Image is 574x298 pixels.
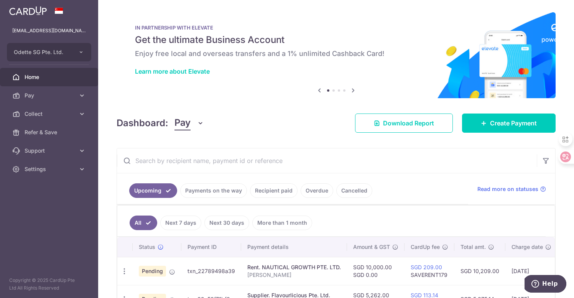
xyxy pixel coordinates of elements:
[204,216,249,230] a: Next 30 days
[174,116,204,130] button: Pay
[477,185,546,193] a: Read more on statuses
[181,237,241,257] th: Payment ID
[250,183,298,198] a: Recipient paid
[355,114,453,133] a: Download Report
[353,243,390,251] span: Amount & GST
[505,257,558,285] td: [DATE]
[301,183,333,198] a: Overdue
[135,34,537,46] h5: Get the ultimate Business Account
[117,12,556,98] img: Renovation banner
[336,183,372,198] a: Cancelled
[241,237,347,257] th: Payment details
[25,73,75,81] span: Home
[117,116,168,130] h4: Dashboard:
[247,271,341,279] p: [PERSON_NAME]
[135,25,537,31] p: IN PARTNERSHIP WITH ELEVATE
[25,110,75,118] span: Collect
[180,183,247,198] a: Payments on the way
[411,264,442,270] a: SGD 209.00
[129,183,177,198] a: Upcoming
[12,27,86,35] p: [EMAIL_ADDRESS][DOMAIN_NAME]
[135,49,537,58] h6: Enjoy free local and overseas transfers and a 1% unlimited Cashback Card!
[139,266,166,277] span: Pending
[130,216,157,230] a: All
[252,216,312,230] a: More than 1 month
[174,116,191,130] span: Pay
[405,257,454,285] td: SAVERENT179
[135,68,210,75] a: Learn more about Elevate
[18,5,33,12] span: Help
[25,92,75,99] span: Pay
[477,185,538,193] span: Read more on statuses
[461,243,486,251] span: Total amt.
[139,243,155,251] span: Status
[525,275,566,294] iframe: Opens a widget where you can find more information
[25,147,75,155] span: Support
[25,165,75,173] span: Settings
[9,6,47,15] img: CardUp
[462,114,556,133] a: Create Payment
[7,43,91,61] button: Odette SG Pte. Ltd.
[160,216,201,230] a: Next 7 days
[247,263,341,271] div: Rent. NAUTICAL GROWTH PTE. LTD.
[25,128,75,136] span: Refer & Save
[411,243,440,251] span: CardUp fee
[454,257,505,285] td: SGD 10,209.00
[347,257,405,285] td: SGD 10,000.00 SGD 0.00
[181,257,241,285] td: txn_22789498a39
[512,243,543,251] span: Charge date
[490,119,537,128] span: Create Payment
[117,148,537,173] input: Search by recipient name, payment id or reference
[14,48,71,56] span: Odette SG Pte. Ltd.
[383,119,434,128] span: Download Report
